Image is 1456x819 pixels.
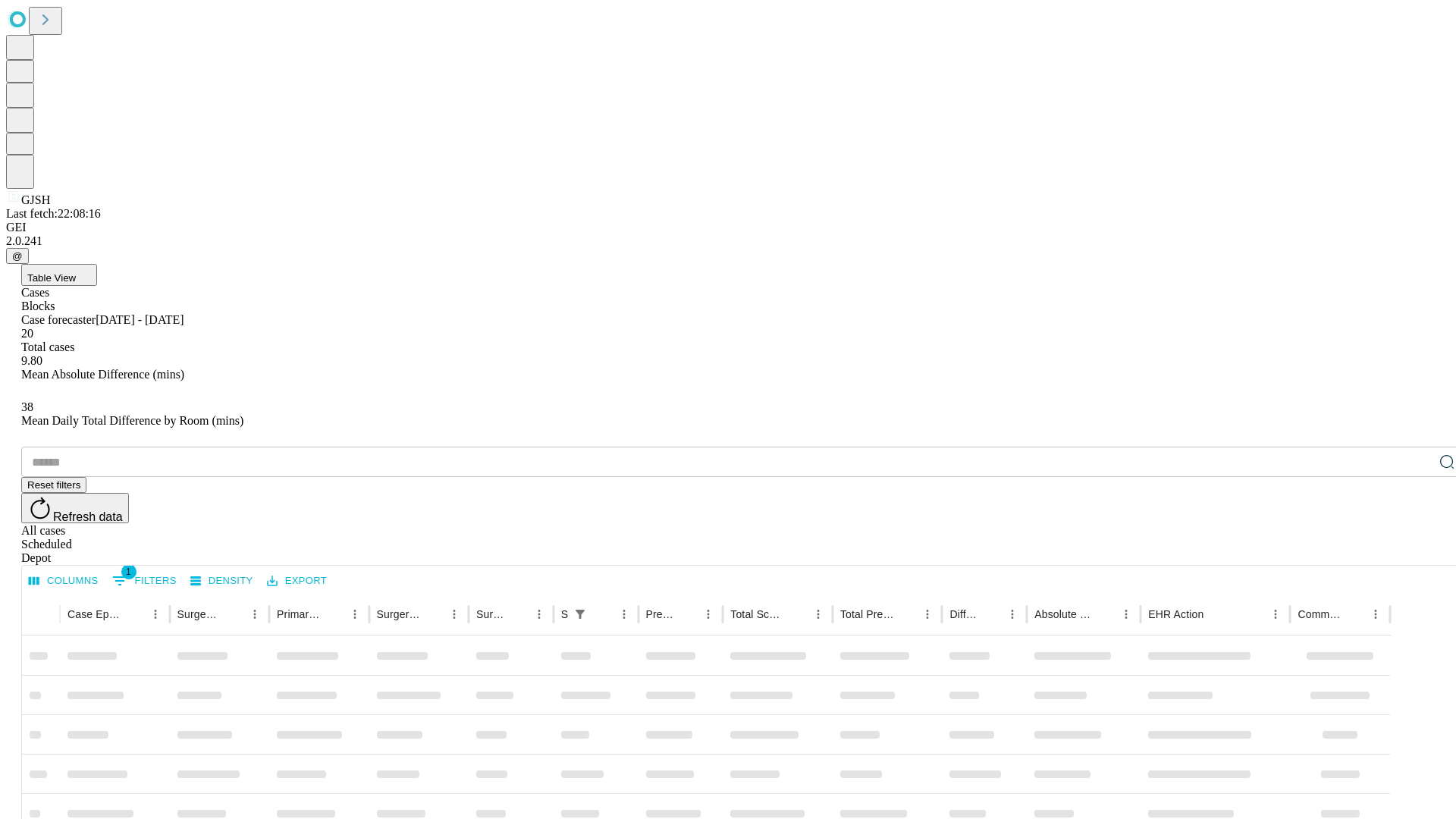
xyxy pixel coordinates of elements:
[21,264,97,286] button: Table View
[6,207,101,220] span: Last fetch: 22:08:16
[67,608,122,620] div: Case Epic Id
[124,604,145,625] button: Sort
[377,608,421,620] div: Surgery Name
[21,193,50,206] span: GJSH
[570,604,591,625] div: 1 active filter
[177,608,221,620] div: Surgeon Name
[21,368,184,381] span: Mean Absolute Difference (mins)
[21,414,243,427] span: Mean Daily Total Difference by Room (mins)
[108,569,180,593] button: Show filters
[422,604,444,625] button: Sort
[1205,604,1226,625] button: Sort
[27,272,76,284] span: Table View
[344,604,366,625] button: Menu
[896,604,917,625] button: Sort
[21,477,86,493] button: Reset filters
[529,604,550,625] button: Menu
[121,564,136,579] span: 1
[1034,608,1093,620] div: Absolute Difference
[12,250,23,262] span: @
[21,354,42,367] span: 9.80
[6,221,1450,234] div: GEI
[444,604,465,625] button: Menu
[1148,608,1203,620] div: EHR Action
[6,234,1450,248] div: 2.0.241
[981,604,1002,625] button: Sort
[1365,604,1386,625] button: Menu
[917,604,938,625] button: Menu
[949,608,979,620] div: Difference
[27,479,80,491] span: Reset filters
[21,327,33,340] span: 20
[646,608,676,620] div: Predicted In Room Duration
[263,570,331,593] button: Export
[6,248,29,264] button: @
[1344,604,1365,625] button: Sort
[145,604,166,625] button: Menu
[613,604,635,625] button: Menu
[21,313,96,326] span: Case forecaster
[96,313,184,326] span: [DATE] - [DATE]
[840,608,895,620] div: Total Predicted Duration
[21,493,129,523] button: Refresh data
[53,510,123,523] span: Refresh data
[21,340,74,353] span: Total cases
[277,608,321,620] div: Primary Service
[187,570,257,593] button: Density
[25,570,102,593] button: Select columns
[698,604,719,625] button: Menu
[570,604,591,625] button: Show filters
[808,604,829,625] button: Menu
[1116,604,1137,625] button: Menu
[1298,608,1341,620] div: Comments
[21,400,33,413] span: 38
[676,604,698,625] button: Sort
[730,608,785,620] div: Total Scheduled Duration
[561,608,568,620] div: Scheduled In Room Duration
[223,604,244,625] button: Sort
[1094,604,1116,625] button: Sort
[1265,604,1286,625] button: Menu
[476,608,506,620] div: Surgery Date
[786,604,808,625] button: Sort
[592,604,613,625] button: Sort
[1002,604,1023,625] button: Menu
[244,604,265,625] button: Menu
[507,604,529,625] button: Sort
[323,604,344,625] button: Sort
